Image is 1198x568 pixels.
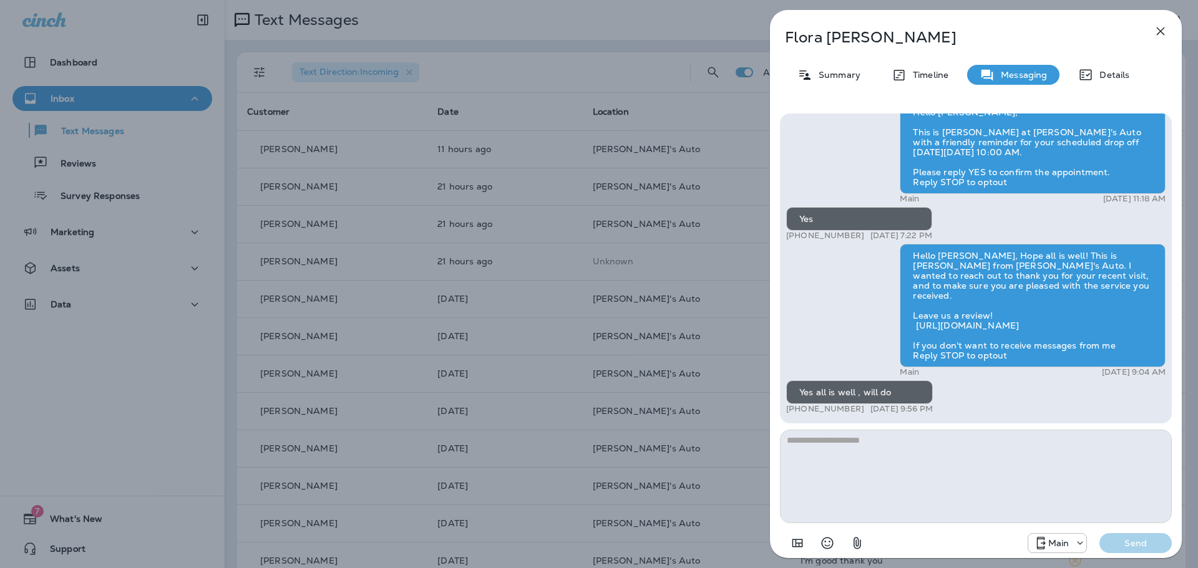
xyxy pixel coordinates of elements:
[1093,70,1129,80] p: Details
[900,367,919,377] p: Main
[900,244,1166,367] div: Hello [PERSON_NAME], Hope all is well! This is [PERSON_NAME] from [PERSON_NAME]'s Auto. I wanted ...
[1102,367,1166,377] p: [DATE] 9:04 AM
[786,231,864,241] p: [PHONE_NUMBER]
[812,70,860,80] p: Summary
[1028,536,1087,551] div: +1 (941) 231-4423
[1048,538,1069,548] p: Main
[870,231,932,241] p: [DATE] 7:22 PM
[870,404,933,414] p: [DATE] 9:56 PM
[995,70,1047,80] p: Messaging
[907,70,948,80] p: Timeline
[1103,194,1166,204] p: [DATE] 11:18 AM
[786,380,933,404] div: Yes all is well , will do
[786,404,864,414] p: [PHONE_NUMBER]
[785,29,1126,46] p: Flora [PERSON_NAME]
[785,531,810,556] button: Add in a premade template
[786,207,932,231] div: Yes
[900,100,1166,194] div: Hello [PERSON_NAME], This is [PERSON_NAME] at [PERSON_NAME]'s Auto with a friendly reminder for y...
[900,194,919,204] p: Main
[815,531,840,556] button: Select an emoji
